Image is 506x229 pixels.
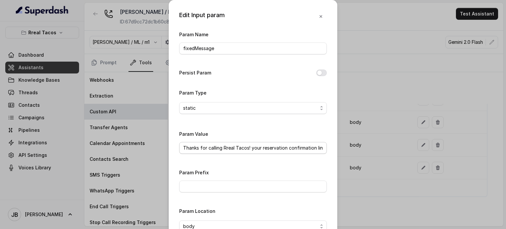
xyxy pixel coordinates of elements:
label: Param Prefix [179,170,209,175]
button: static [179,102,327,114]
span: static [183,104,196,112]
div: Edit Input param [179,11,225,22]
label: Param Type [179,90,207,96]
label: Persist Param [179,69,211,77]
label: Param Name [179,32,209,37]
label: Param Value [179,131,208,137]
label: Param Location [179,208,215,214]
